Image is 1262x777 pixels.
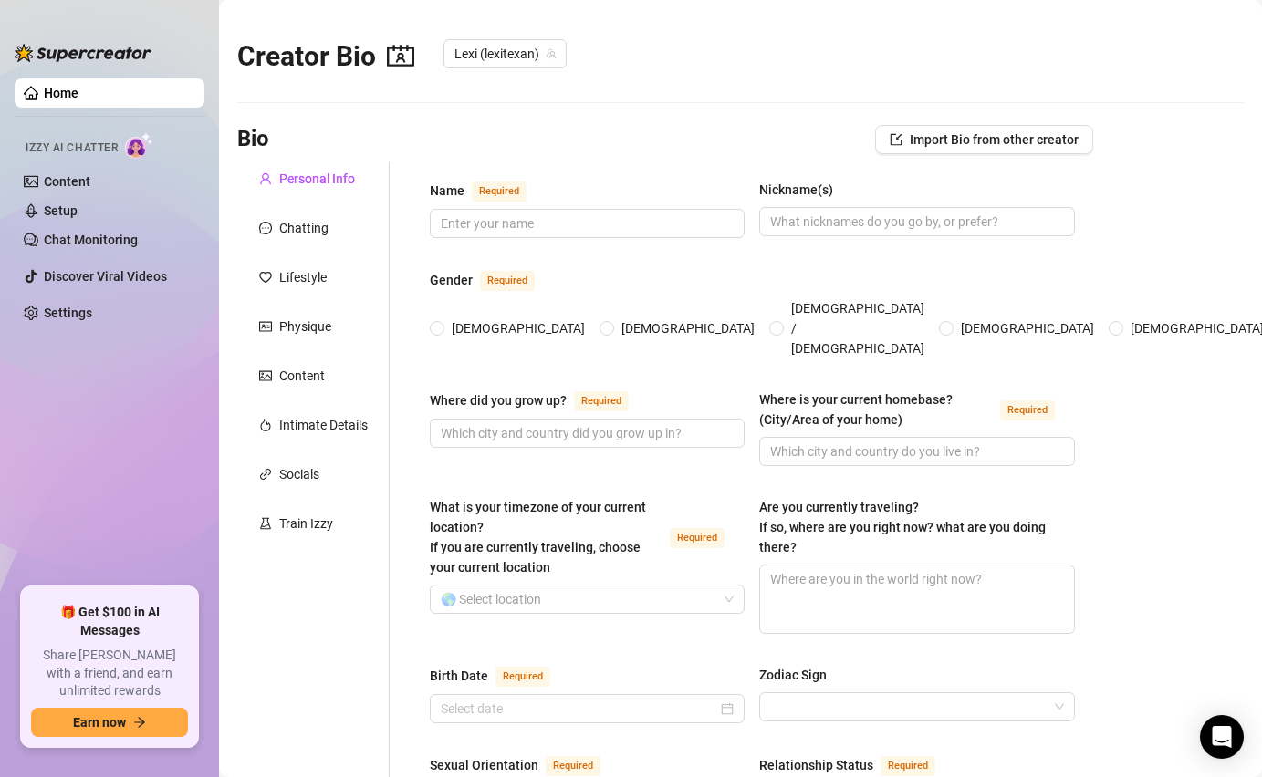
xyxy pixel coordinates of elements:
div: Socials [279,464,319,484]
span: Are you currently traveling? If so, where are you right now? what are you doing there? [759,500,1046,554]
a: Setup [44,203,78,218]
span: Share [PERSON_NAME] with a friend, and earn unlimited rewards [31,647,188,700]
span: What is your timezone of your current location? If you are currently traveling, choose your curre... [430,500,646,575]
a: Chat Monitoring [44,233,138,247]
input: Where is your current homebase? (City/Area of your home) [770,441,1059,461]
div: Relationship Status [759,755,873,775]
div: Sexual Orientation [430,755,538,775]
h3: Bio [237,125,269,154]
span: Required [670,528,725,548]
div: Where did you grow up? [430,390,567,410]
div: Content [279,366,325,386]
span: Required [472,181,527,202]
a: Content [44,174,90,189]
button: Earn nowarrow-right [31,708,188,737]
span: Required [546,756,600,776]
span: team [546,48,557,59]
a: Settings [44,306,92,320]
div: Open Intercom Messenger [1200,715,1244,759]
a: Home [44,86,78,100]
span: Required [574,391,629,411]
div: Nickname(s) [759,180,833,200]
span: Required [1000,400,1055,420]
label: Where is your current homebase? (City/Area of your home) [759,389,1074,430]
span: [DEMOGRAPHIC_DATA] [954,318,1101,338]
input: Nickname(s) [770,212,1059,232]
div: Gender [430,270,473,290]
input: Where did you grow up? [441,423,730,443]
span: message [259,222,272,234]
span: experiment [259,517,272,530]
div: Intimate Details [279,415,368,435]
label: Name [430,180,547,202]
span: fire [259,419,272,431]
button: Import Bio from other creator [875,125,1093,154]
a: Discover Viral Videos [44,269,167,284]
span: Lexi (lexitexan) [454,40,556,67]
input: Name [441,213,730,233]
input: Birth Date [441,699,717,719]
span: picture [259,369,272,382]
div: Train Izzy [279,513,333,534]
label: Birth Date [430,665,570,687]
label: Where did you grow up? [430,389,649,411]
span: Required [881,756,935,776]
label: Gender [430,269,555,291]
div: Lifestyle [279,267,327,287]
div: Where is your current homebase? (City/Area of your home) [759,389,992,430]
span: Earn now [73,715,126,730]
label: Zodiac Sign [759,665,840,685]
span: contacts [387,42,414,69]
span: heart [259,271,272,284]
label: Nickname(s) [759,180,846,200]
span: arrow-right [133,716,146,729]
div: Zodiac Sign [759,665,827,685]
img: logo-BBDzfeDw.svg [15,44,151,62]
span: Required [480,271,535,291]
div: Birth Date [430,666,488,686]
span: link [259,468,272,481]
span: Izzy AI Chatter [26,140,118,157]
div: Name [430,181,464,201]
span: Import Bio from other creator [910,132,1079,147]
span: user [259,172,272,185]
div: Physique [279,316,331,337]
span: Required [495,667,550,687]
div: Chatting [279,218,329,238]
span: [DEMOGRAPHIC_DATA] / [DEMOGRAPHIC_DATA] [784,298,932,358]
span: idcard [259,320,272,333]
label: Sexual Orientation [430,754,621,776]
label: Relationship Status [759,754,955,776]
div: Personal Info [279,169,355,189]
img: AI Chatter [125,132,153,159]
span: import [890,133,902,146]
span: [DEMOGRAPHIC_DATA] [614,318,762,338]
span: [DEMOGRAPHIC_DATA] [444,318,592,338]
h2: Creator Bio [237,39,414,74]
span: 🎁 Get $100 in AI Messages [31,604,188,639]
